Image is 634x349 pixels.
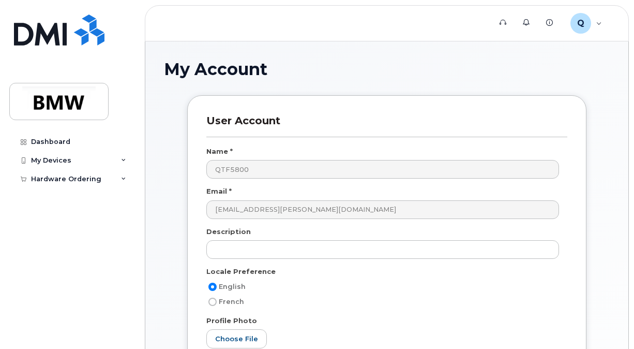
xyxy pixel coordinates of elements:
label: Choose File [206,329,267,348]
label: Description [206,227,251,237]
span: English [219,283,246,290]
label: Email * [206,186,232,196]
label: Profile Photo [206,316,257,326]
h1: My Account [164,60,610,78]
label: Locale Preference [206,267,276,277]
input: English [208,283,217,291]
h3: User Account [206,114,567,137]
input: French [208,298,217,306]
span: French [219,298,244,306]
label: Name * [206,147,233,156]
